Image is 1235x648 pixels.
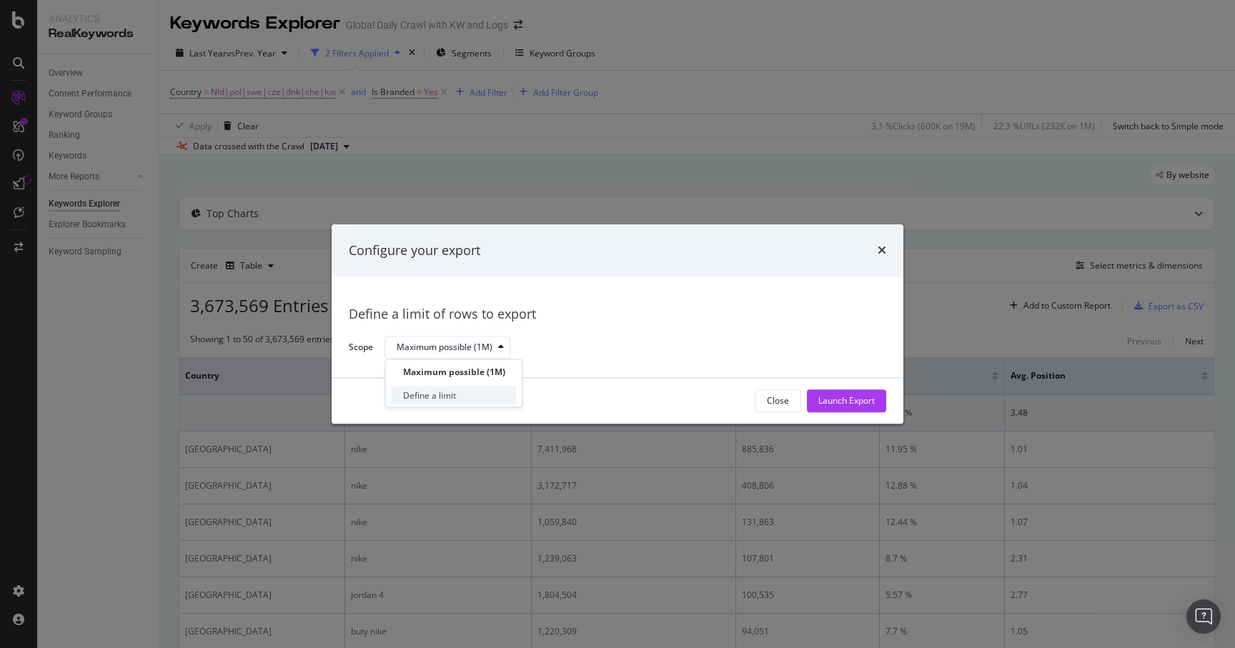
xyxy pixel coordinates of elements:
div: Maximum possible (1M) [397,344,492,352]
button: Close [755,389,801,412]
div: times [878,241,886,260]
div: Maximum possible (1M) [403,366,505,378]
div: modal [332,224,903,424]
label: Scope [349,341,373,357]
div: Configure your export [349,241,480,260]
button: Launch Export [807,389,886,412]
div: Define a limit of rows to export [349,306,886,324]
button: Maximum possible (1M) [385,337,510,359]
div: Close [767,395,789,407]
div: Launch Export [818,395,875,407]
div: Define a limit [403,389,456,402]
div: Open Intercom Messenger [1186,599,1221,634]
